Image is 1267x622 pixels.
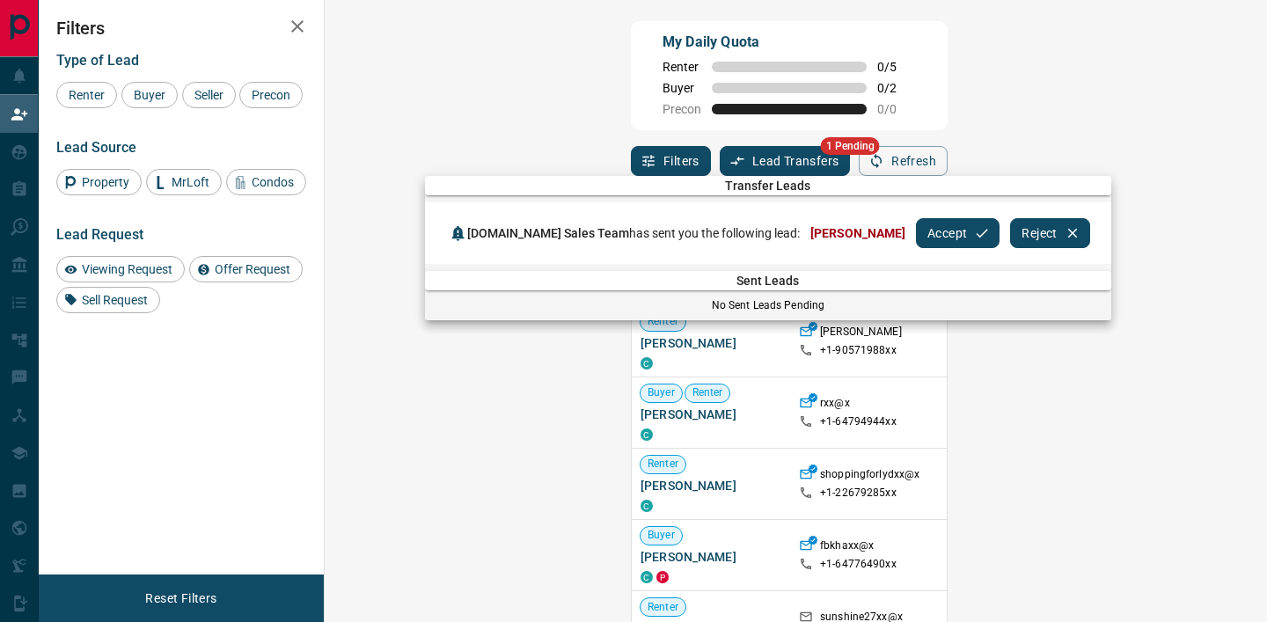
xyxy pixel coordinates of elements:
[425,297,1111,313] p: No Sent Leads Pending
[467,226,629,240] span: [DOMAIN_NAME] Sales Team
[425,179,1111,193] span: Transfer Leads
[810,226,905,240] span: [PERSON_NAME]
[467,226,800,240] span: has sent you the following lead:
[1010,218,1089,248] button: Reject
[425,274,1111,288] span: Sent Leads
[916,218,1000,248] button: Accept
